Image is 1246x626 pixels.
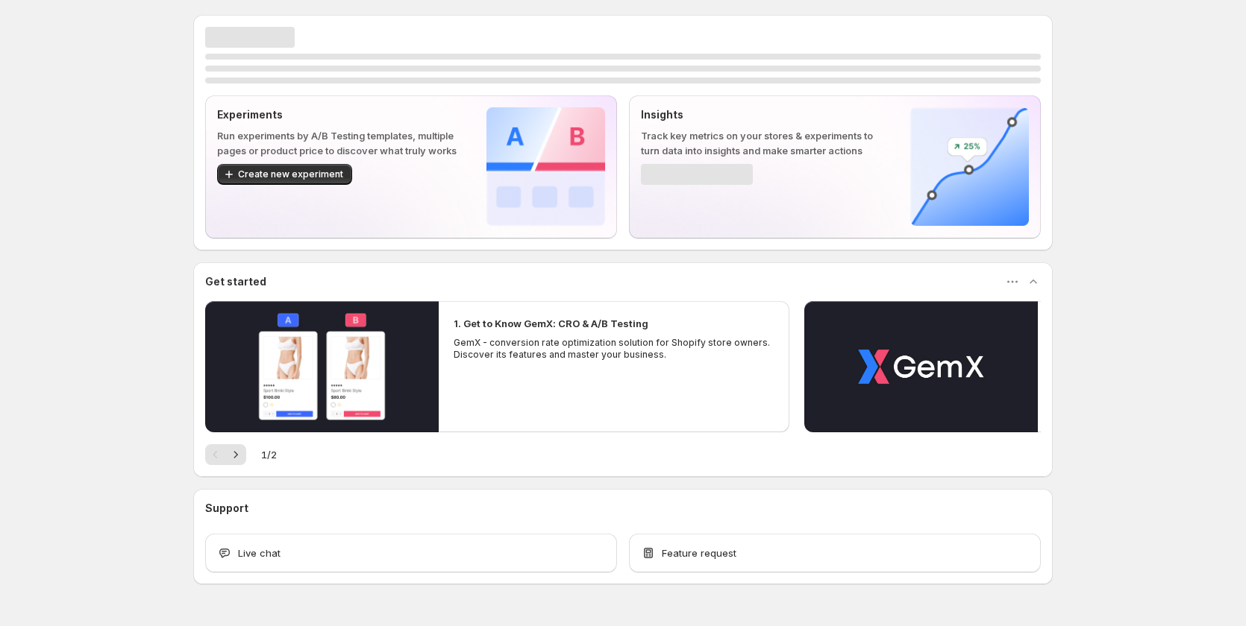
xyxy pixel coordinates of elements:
[486,107,605,226] img: Experiments
[205,301,439,432] button: Play video
[238,546,281,560] span: Live chat
[910,107,1029,226] img: Insights
[804,301,1038,432] button: Play video
[217,128,463,158] p: Run experiments by A/B Testing templates, multiple pages or product price to discover what truly ...
[238,168,343,180] span: Create new experiment
[217,164,352,185] button: Create new experiment
[217,107,463,122] p: Experiments
[641,107,886,122] p: Insights
[205,501,248,516] h3: Support
[454,316,648,331] h2: 1. Get to Know GemX: CRO & A/B Testing
[205,274,266,289] h3: Get started
[261,447,277,462] span: 1 / 2
[662,546,736,560] span: Feature request
[205,444,246,465] nav: Pagination
[454,337,774,361] p: GemX - conversion rate optimization solution for Shopify store owners. Discover its features and ...
[225,444,246,465] button: Next
[641,128,886,158] p: Track key metrics on your stores & experiments to turn data into insights and make smarter actions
